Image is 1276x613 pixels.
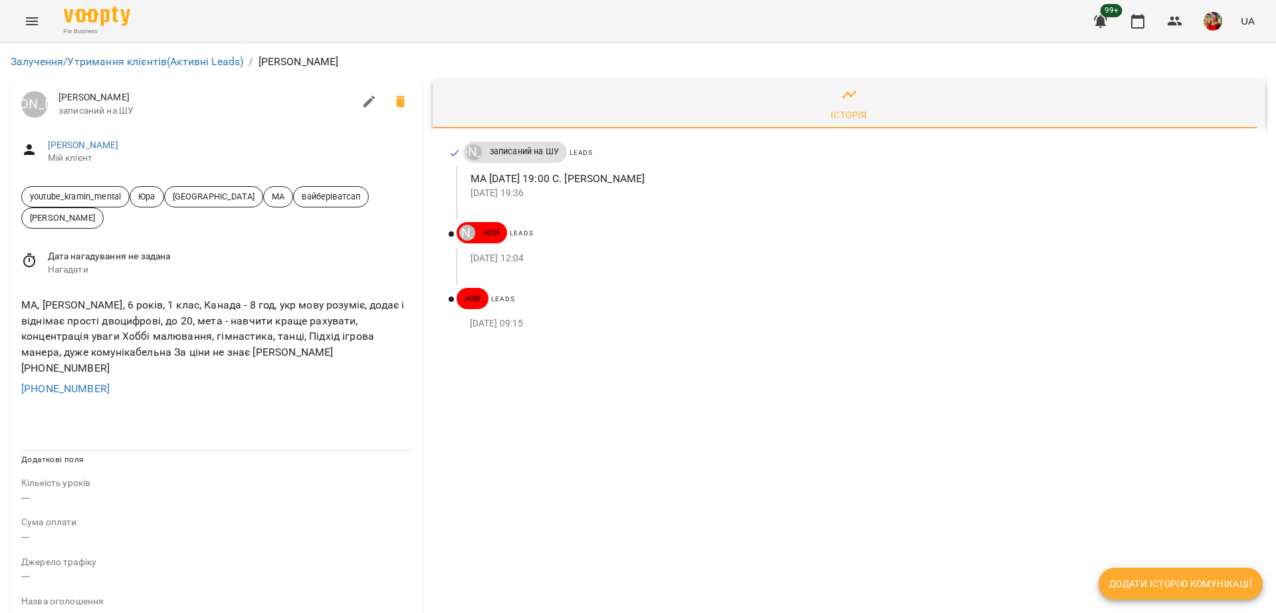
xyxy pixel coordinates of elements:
p: field-description [21,477,411,490]
span: [GEOGRAPHIC_DATA] [165,190,263,203]
button: UA [1235,9,1260,33]
button: Додати історію комунікації [1099,568,1263,600]
div: МА, [PERSON_NAME], 6 років, 1 клас, Канада - 8 год, укр мову розуміє, додає і віднімає прості дво... [19,295,414,378]
a: [PERSON_NAME] [463,144,482,160]
button: Menu [16,5,48,37]
img: Voopty Logo [64,7,130,26]
p: [DATE] 12:04 [471,252,1244,265]
nav: breadcrumb [11,54,1265,70]
span: Юра [130,190,163,203]
a: [PERSON_NAME] [457,225,475,241]
span: Мій клієнт [48,152,411,165]
p: field-description [21,516,411,529]
span: Leads [491,295,514,303]
span: записаний на ШУ [58,104,354,118]
span: [PERSON_NAME] [22,211,103,224]
span: UA [1241,14,1255,28]
span: Додаткові поля [21,455,84,464]
span: нові [457,293,489,305]
span: Додати історію комунікації [1109,576,1252,592]
div: Юрій Тимочко [459,225,475,241]
span: Leads [510,229,533,237]
span: youtube_kramin_mental [22,190,129,203]
p: --- [21,568,411,584]
span: [PERSON_NAME] [58,91,354,104]
p: field-description [21,595,411,608]
span: Leads [570,149,593,156]
p: [DATE] 09:15 [470,317,1244,330]
a: [PHONE_NUMBER] [21,382,110,395]
span: нові [475,227,508,239]
p: --- [21,490,411,506]
p: field-description [21,556,411,569]
span: 99+ [1101,4,1122,17]
span: вайберіватсап [294,190,368,203]
a: [PERSON_NAME] [21,91,48,118]
div: Юрій Тимочко [21,91,48,118]
p: --- [21,529,411,545]
a: [PERSON_NAME] [48,140,119,150]
li: / [249,54,253,70]
span: For Business [64,27,130,36]
div: Історія [831,107,867,123]
a: Залучення/Утримання клієнтів(Активні Leads) [11,55,243,68]
span: МА [264,190,292,203]
span: Дата нагадування не задана [48,250,411,263]
div: Юрій Тимочко [466,144,482,160]
img: 5e634735370bbb5983f79fa1b5928c88.png [1204,12,1222,31]
span: записаний на ШУ [482,146,567,158]
p: [DATE] 19:36 [471,187,1244,200]
p: МА [DATE] 19:00 С. [PERSON_NAME] [471,171,1244,187]
span: Нагадати [48,263,411,277]
p: [PERSON_NAME] [259,54,339,70]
